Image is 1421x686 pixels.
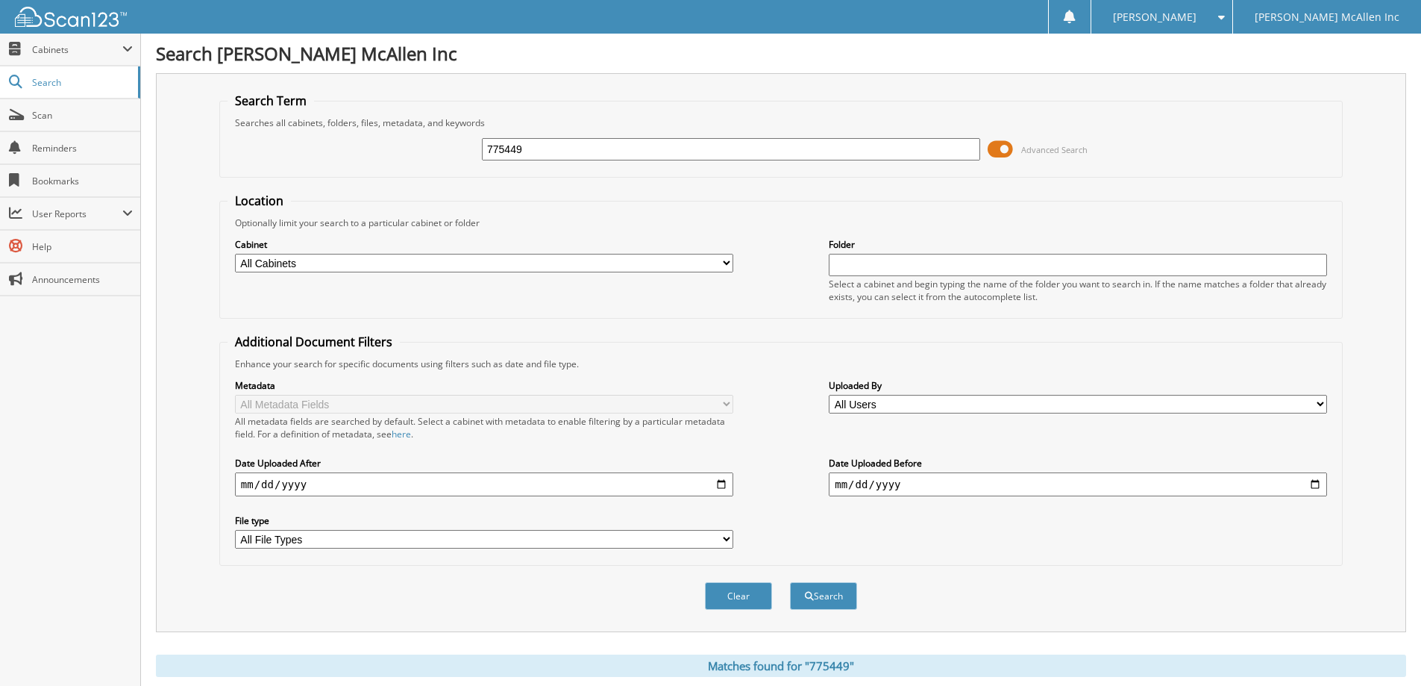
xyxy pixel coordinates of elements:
[235,379,733,392] label: Metadata
[1113,13,1196,22] span: [PERSON_NAME]
[829,238,1327,251] label: Folder
[235,238,733,251] label: Cabinet
[156,655,1406,677] div: Matches found for "775449"
[829,473,1327,496] input: end
[32,142,133,155] span: Reminders
[228,116,1334,129] div: Searches all cabinets, folders, files, metadata, and keywords
[235,514,733,527] label: File type
[392,428,411,440] a: here
[829,457,1327,470] label: Date Uploaded Before
[156,41,1406,66] h1: Search [PERSON_NAME] McAllen Inc
[32,240,133,253] span: Help
[235,415,733,440] div: All metadata fields are searched by default. Select a cabinet with metadata to enable filtering b...
[32,175,133,187] span: Bookmarks
[829,278,1327,303] div: Select a cabinet and begin typing the name of the folder you want to search in. If the name match...
[829,379,1327,392] label: Uploaded By
[1255,13,1399,22] span: [PERSON_NAME] McAllen Inc
[235,473,733,496] input: start
[235,457,733,470] label: Date Uploaded After
[32,109,133,122] span: Scan
[32,273,133,286] span: Announcements
[228,93,314,109] legend: Search Term
[15,7,127,27] img: scan123-logo-white.svg
[228,193,291,209] legend: Location
[228,334,400,350] legend: Additional Document Filters
[228,358,1334,370] div: Enhance your search for specific documents using filters such as date and file type.
[32,76,131,89] span: Search
[790,582,857,610] button: Search
[228,216,1334,229] div: Optionally limit your search to a particular cabinet or folder
[32,208,122,220] span: User Reports
[1021,144,1088,155] span: Advanced Search
[32,43,122,56] span: Cabinets
[705,582,772,610] button: Clear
